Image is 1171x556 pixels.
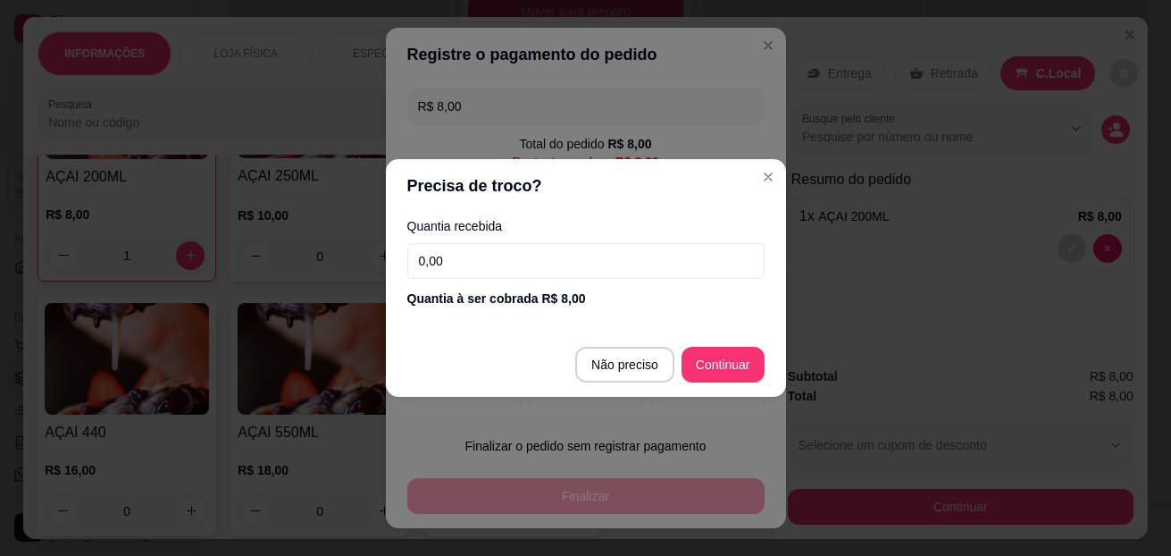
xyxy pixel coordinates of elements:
[682,347,765,383] button: Continuar
[407,290,765,307] div: Quantia à ser cobrada R$ 8,00
[407,220,765,232] label: Quantia recebida
[575,347,674,383] button: Não preciso
[754,163,782,191] button: Close
[386,159,786,213] header: Precisa de troco?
